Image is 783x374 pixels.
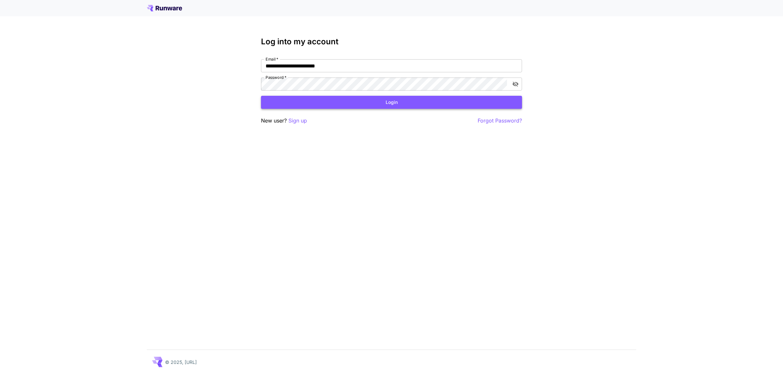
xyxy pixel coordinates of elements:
[288,117,307,125] button: Sign up
[510,78,521,90] button: toggle password visibility
[266,75,286,80] label: Password
[478,117,522,125] button: Forgot Password?
[261,117,307,125] p: New user?
[165,359,197,366] p: © 2025, [URL]
[261,96,522,109] button: Login
[266,56,278,62] label: Email
[261,37,522,46] h3: Log into my account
